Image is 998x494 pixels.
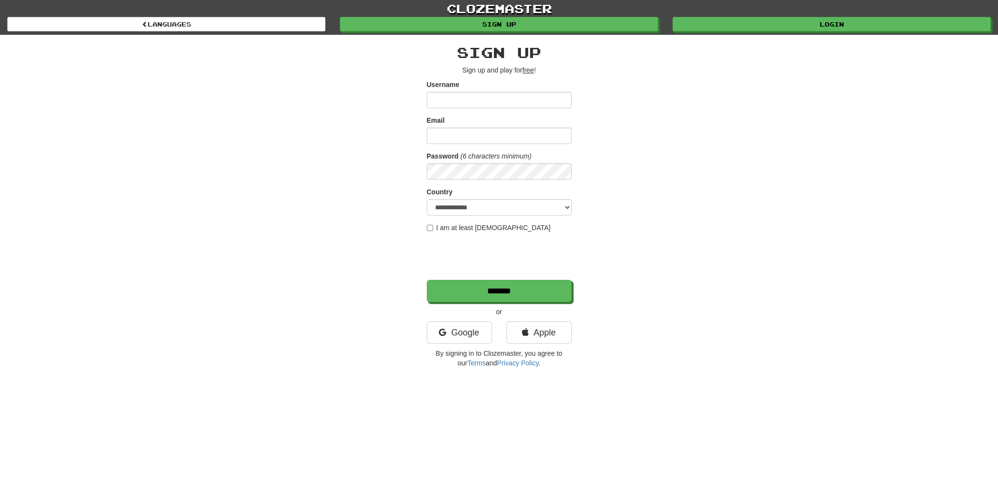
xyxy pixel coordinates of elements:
[7,17,325,31] a: Languages
[673,17,991,31] a: Login
[497,359,538,367] a: Privacy Policy
[506,321,572,344] a: Apple
[427,65,572,75] p: Sign up and play for !
[340,17,658,31] a: Sign up
[427,237,574,275] iframe: reCAPTCHA
[461,152,532,160] em: (6 characters minimum)
[427,44,572,60] h2: Sign up
[467,359,486,367] a: Terms
[427,187,453,197] label: Country
[427,307,572,317] p: or
[427,223,551,232] label: I am at least [DEMOGRAPHIC_DATA]
[427,80,460,89] label: Username
[427,116,445,125] label: Email
[427,321,492,344] a: Google
[427,349,572,368] p: By signing in to Clozemaster, you agree to our and .
[522,66,534,74] u: free
[427,225,433,231] input: I am at least [DEMOGRAPHIC_DATA]
[427,151,459,161] label: Password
